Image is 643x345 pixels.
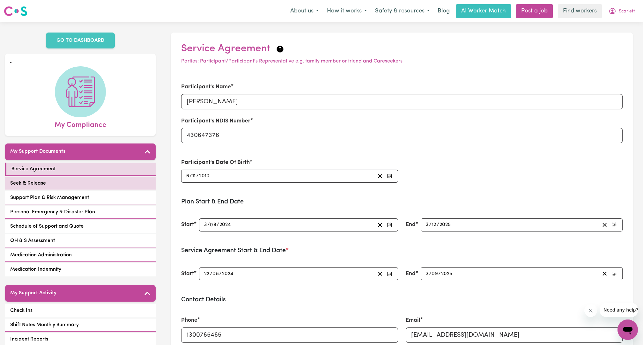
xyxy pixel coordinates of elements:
[10,251,72,259] span: Medication Administration
[432,269,438,278] input: --
[10,321,79,329] span: Shift Notes Monthly Summary
[456,4,511,18] a: AI Worker Match
[10,180,46,187] span: Seek & Release
[406,270,416,278] label: End
[55,117,106,131] span: My Compliance
[406,316,420,325] label: Email
[213,269,219,278] input: --
[429,271,432,277] span: /
[10,223,84,230] span: Schedule of Support and Quote
[212,271,216,276] span: 0
[219,221,232,229] input: ----
[5,249,156,262] a: Medication Administration
[5,319,156,332] a: Shift Notes Monthly Summary
[438,271,441,277] span: /
[181,270,194,278] label: Start
[432,271,435,276] span: 0
[371,4,434,18] button: Safety & resources
[204,269,210,278] input: --
[10,266,61,273] span: Medication Indemnity
[406,221,416,229] label: End
[434,4,454,18] a: Blog
[600,303,638,317] iframe: Message from company
[10,290,56,296] h5: My Support Activity
[10,307,33,314] span: Check Ins
[181,57,623,65] p: Parties: Participant/Participant's Representative e.g. family member or friend and Careseekers
[5,177,156,190] a: Seek & Release
[604,4,639,18] button: My Account
[181,296,623,304] h3: Contact Details
[10,335,48,343] span: Incident Reports
[181,221,194,229] label: Start
[222,269,234,278] input: ----
[323,4,371,18] button: How it works
[217,222,219,228] span: /
[5,263,156,276] a: Medication Indemnity
[204,221,207,229] input: --
[429,222,432,228] span: /
[10,237,55,245] span: OH & S Assessment
[10,208,95,216] span: Personal Emergency & Disaster Plan
[181,117,250,125] label: Participant's NDIS Number
[11,165,55,173] span: Service Agreement
[5,191,156,204] a: Support Plan & Risk Management
[181,316,197,325] label: Phone
[617,319,638,340] iframe: Button to launch messaging window
[432,221,437,229] input: --
[189,173,192,179] span: /
[10,194,89,202] span: Support Plan & Risk Management
[181,198,623,206] h3: Plan Start & End Date
[5,304,156,317] a: Check Ins
[558,4,602,18] a: Find workers
[286,4,323,18] button: About us
[425,221,429,229] input: --
[210,221,217,229] input: --
[196,173,199,179] span: /
[10,66,151,131] a: My Compliance
[5,220,156,233] a: Schedule of Support and Quote
[181,158,250,167] label: Participant's Date Of Birth
[210,271,212,277] span: /
[441,269,453,278] input: ----
[181,83,231,91] label: Participant's Name
[516,4,553,18] a: Post a job
[5,143,156,160] button: My Support Documents
[4,5,27,17] img: Careseekers logo
[437,222,439,228] span: /
[425,269,429,278] input: --
[5,163,156,176] a: Service Agreement
[207,222,210,228] span: /
[181,247,623,254] h3: Service Agreement Start & End Date
[199,172,210,180] input: ----
[5,206,156,219] a: Personal Emergency & Disaster Plan
[4,4,39,10] span: Need any help?
[619,8,635,15] span: Scarlett
[5,285,156,302] button: My Support Activity
[46,33,115,48] a: GO TO DASHBOARD
[4,4,27,18] a: Careseekers logo
[584,304,597,317] iframe: Close message
[186,172,189,180] input: --
[181,43,623,55] h2: Service Agreement
[10,149,65,155] h5: My Support Documents
[210,222,213,227] span: 0
[439,221,451,229] input: ----
[5,234,156,247] a: OH & S Assessment
[192,172,196,180] input: --
[219,271,222,277] span: /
